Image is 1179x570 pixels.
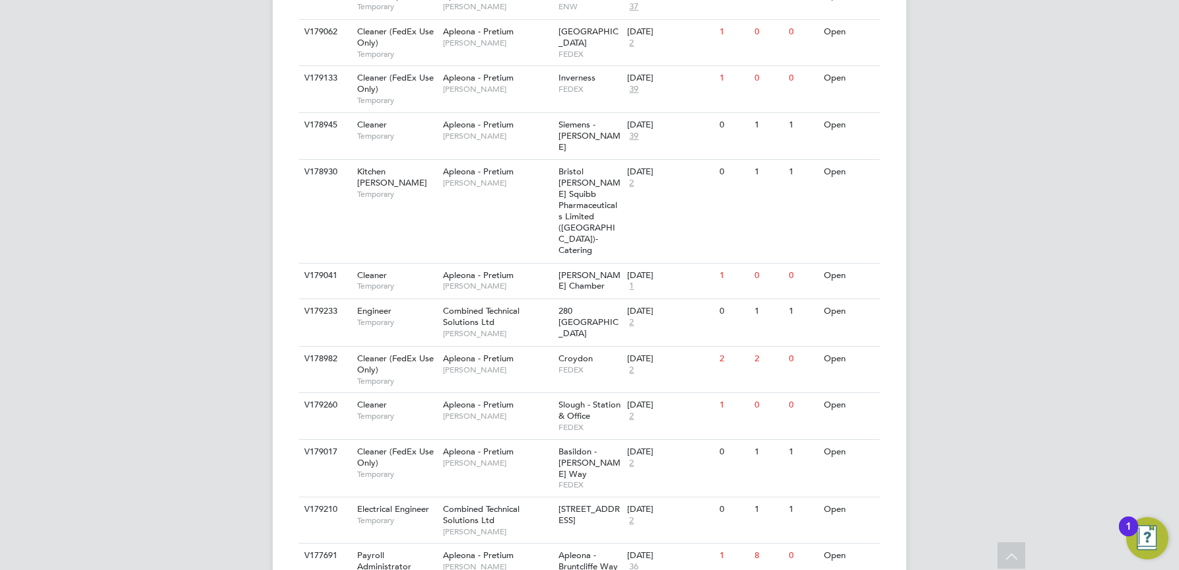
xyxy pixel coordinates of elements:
span: 2 [627,458,636,469]
div: V179233 [301,299,347,324]
div: [DATE] [627,26,713,38]
span: Cleaner (FedEx Use Only) [357,446,434,468]
div: Open [821,160,878,184]
span: [PERSON_NAME] [443,178,552,188]
span: Apleona - Pretium [443,119,514,130]
span: 280 [GEOGRAPHIC_DATA] [558,305,619,339]
div: 0 [786,264,820,288]
span: [STREET_ADDRESS] [558,503,620,526]
span: 39 [627,131,640,142]
div: 1 [716,20,751,44]
span: Apleona - Pretium [443,353,514,364]
span: [PERSON_NAME] [443,365,552,375]
span: Siemens - [PERSON_NAME] [558,119,621,153]
div: 1 [786,497,820,522]
div: 0 [786,20,820,44]
div: 1 [751,113,786,137]
span: Bristol [PERSON_NAME] Squibb Pharmaceuticals Limited ([GEOGRAPHIC_DATA])- Catering [558,166,621,255]
div: V179041 [301,264,347,288]
span: [PERSON_NAME] [443,38,552,48]
div: 1 [751,299,786,324]
span: Apleona - Pretium [443,446,514,457]
div: [DATE] [627,270,713,281]
div: V179133 [301,66,347,90]
div: Open [821,393,878,417]
span: [PERSON_NAME] [443,281,552,291]
span: 2 [627,365,636,376]
span: Apleona - Pretium [443,26,514,37]
div: 0 [751,264,786,288]
span: 2 [627,317,636,328]
span: Temporary [357,411,436,421]
span: [PERSON_NAME] [443,1,552,12]
span: 2 [627,411,636,422]
div: V178945 [301,113,347,137]
div: 0 [716,440,751,464]
div: Open [821,113,878,137]
span: 2 [627,515,636,526]
span: [PERSON_NAME] [443,84,552,94]
div: [DATE] [627,120,713,131]
div: Open [821,20,878,44]
span: Temporary [357,515,436,526]
span: Cleaner [357,119,387,130]
div: Open [821,544,878,568]
div: 1 [751,440,786,464]
span: Temporary [357,1,436,12]
div: [DATE] [627,306,713,317]
span: Cleaner (FedEx Use Only) [357,72,434,94]
span: Cleaner [357,399,387,410]
div: V177691 [301,544,347,568]
div: [DATE] [627,400,713,411]
div: 0 [751,66,786,90]
div: Open [821,66,878,90]
span: [PERSON_NAME] [443,411,552,421]
span: Temporary [357,281,436,291]
span: Basildon - [PERSON_NAME] Way [558,446,621,480]
span: Kitchen [PERSON_NAME] [357,166,427,188]
span: 2 [627,38,636,49]
span: Slough - Station & Office [558,399,621,421]
button: Open Resource Center, 1 new notification [1126,517,1168,559]
div: [DATE] [627,504,713,515]
span: Apleona - Pretium [443,72,514,83]
span: Temporary [357,49,436,59]
span: 1 [627,281,636,292]
div: 0 [716,299,751,324]
span: Inverness [558,72,595,83]
span: Temporary [357,376,436,386]
span: Apleona - Pretium [443,550,514,561]
div: Open [821,497,878,522]
span: 2 [627,178,636,189]
span: Temporary [357,189,436,199]
span: [PERSON_NAME] [443,328,552,339]
span: Cleaner (FedEx Use Only) [357,353,434,375]
div: 1 [716,393,751,417]
span: Combined Technical Solutions Ltd [443,305,520,328]
div: 2 [716,347,751,371]
div: [DATE] [627,73,713,84]
span: ENW [558,1,621,12]
span: Engineer [357,305,391,316]
span: 39 [627,84,640,95]
span: [PERSON_NAME] Chamber [558,269,621,292]
div: V179260 [301,393,347,417]
span: Temporary [357,317,436,328]
div: [DATE] [627,550,713,561]
div: V179017 [301,440,347,464]
div: Open [821,299,878,324]
span: [PERSON_NAME] [443,526,552,537]
div: [DATE] [627,353,713,365]
div: 2 [751,347,786,371]
div: 0 [786,393,820,417]
span: Temporary [357,131,436,141]
div: 1 [716,66,751,90]
div: 0 [751,20,786,44]
span: Apleona - Pretium [443,166,514,177]
span: FEDEX [558,365,621,375]
span: 37 [627,1,640,13]
div: 0 [751,393,786,417]
div: 0 [786,347,820,371]
div: 0 [786,66,820,90]
span: Apleona - Pretium [443,399,514,410]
